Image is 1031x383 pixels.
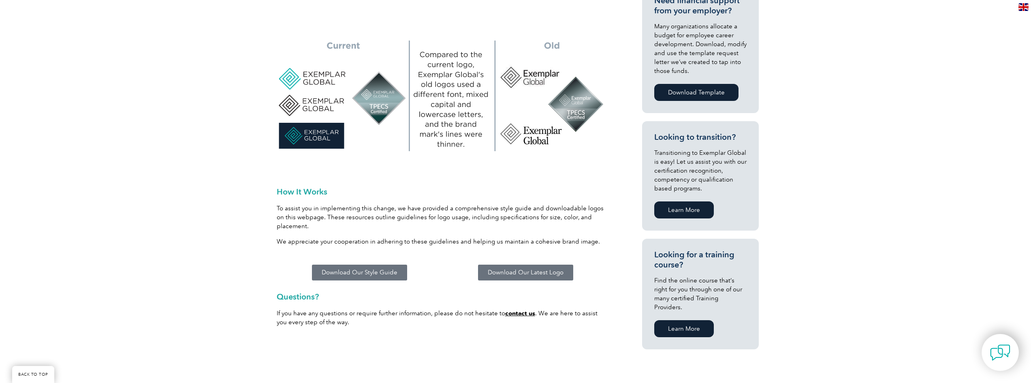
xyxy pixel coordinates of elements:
[654,201,714,218] a: Learn More
[654,132,747,142] h3: Looking to transition?
[488,270,564,276] span: Download Our Latest Logo
[654,250,747,270] h3: Looking for a training course?
[1018,3,1029,11] img: en
[654,148,747,193] p: Transitioning to Exemplar Global is easy! Let us assist you with our certification recognition, c...
[654,84,739,101] a: Download Template
[277,309,609,327] p: If you have any questions or require further information, please do not hesitate to . We are here...
[322,270,397,276] span: Download Our Style Guide
[277,188,609,196] h3: How It Works
[654,22,747,75] p: Many organizations allocate a budget for employee career development. Download, modify and use th...
[312,265,407,280] a: Download Our Style Guide
[990,342,1010,363] img: contact-chat.png
[654,320,714,337] a: Learn More
[12,366,54,383] a: BACK TO TOP
[277,41,609,151] img: compare logos
[277,293,609,301] h3: Questions?
[505,310,535,317] a: contact us
[478,265,573,280] a: Download Our Latest Logo
[277,237,609,246] p: We appreciate your cooperation in adhering to these guidelines and helping us maintain a cohesive...
[277,204,609,231] p: To assist you in implementing this change, we have provided a comprehensive style guide and downl...
[654,276,747,312] p: Find the online course that’s right for you through one of our many certified Training Providers.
